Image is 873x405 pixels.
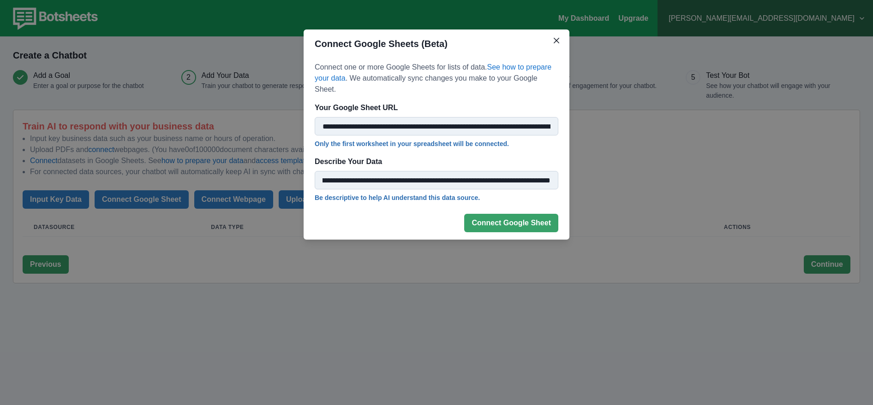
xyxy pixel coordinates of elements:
[315,139,558,149] p: Only the first worksheet in your spreadsheet will be connected.
[464,214,558,232] button: Connect Google Sheet
[315,156,553,167] p: Describe Your Data
[315,193,558,203] p: Be descriptive to help AI understand this data source.
[315,102,553,113] p: Your Google Sheet URL
[315,62,558,95] p: Connect one or more Google Sheets for lists of data. . We automatically sync changes you make to ...
[549,33,564,48] button: Close
[304,29,569,58] header: Connect Google Sheets (Beta)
